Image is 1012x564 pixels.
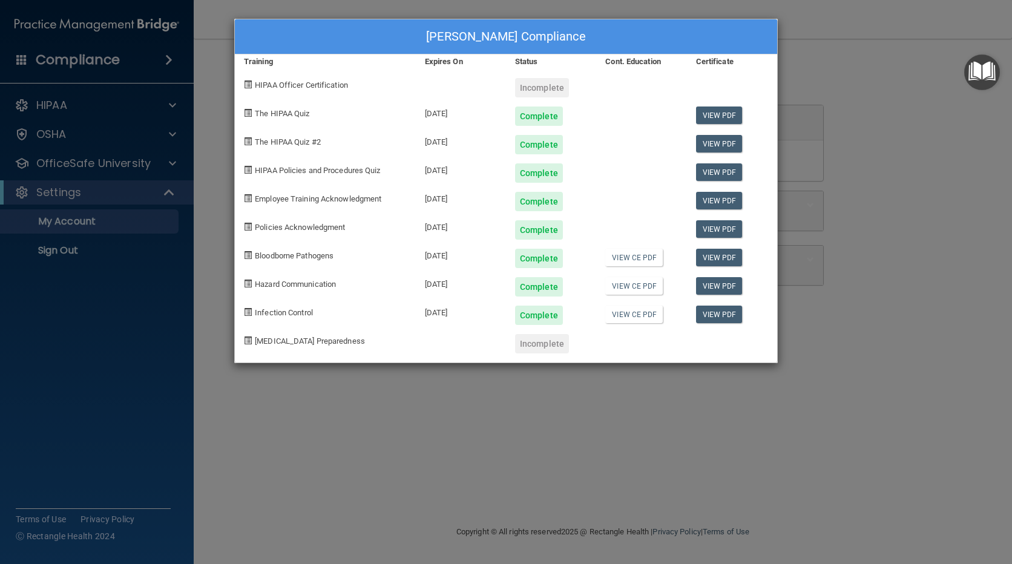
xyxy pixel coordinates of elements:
div: Cont. Education [596,54,686,69]
span: The HIPAA Quiz [255,109,309,118]
span: Bloodborne Pathogens [255,251,333,260]
span: Employee Training Acknowledgment [255,194,381,203]
div: Expires On [416,54,506,69]
div: Certificate [687,54,777,69]
a: View CE PDF [605,277,663,295]
div: Complete [515,107,563,126]
div: [PERSON_NAME] Compliance [235,19,777,54]
span: [MEDICAL_DATA] Preparedness [255,336,365,346]
a: View PDF [696,135,743,152]
div: Complete [515,163,563,183]
a: View PDF [696,107,743,124]
div: Incomplete [515,334,569,353]
div: [DATE] [416,268,506,297]
a: View PDF [696,192,743,209]
span: The HIPAA Quiz #2 [255,137,321,146]
div: Complete [515,192,563,211]
span: HIPAA Policies and Procedures Quiz [255,166,380,175]
a: View PDF [696,306,743,323]
a: View PDF [696,163,743,181]
a: View PDF [696,249,743,266]
span: Infection Control [255,308,313,317]
div: Complete [515,249,563,268]
span: Policies Acknowledgment [255,223,345,232]
a: View CE PDF [605,249,663,266]
div: Incomplete [515,78,569,97]
div: Complete [515,306,563,325]
div: Complete [515,135,563,154]
div: Complete [515,220,563,240]
a: View CE PDF [605,306,663,323]
div: Training [235,54,416,69]
div: [DATE] [416,297,506,325]
div: [DATE] [416,97,506,126]
span: Hazard Communication [255,280,336,289]
span: HIPAA Officer Certification [255,80,348,90]
div: Status [506,54,596,69]
div: [DATE] [416,183,506,211]
div: [DATE] [416,154,506,183]
a: View PDF [696,220,743,238]
a: View PDF [696,277,743,295]
button: Open Resource Center [964,54,1000,90]
div: [DATE] [416,240,506,268]
div: [DATE] [416,126,506,154]
div: [DATE] [416,211,506,240]
div: Complete [515,277,563,297]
